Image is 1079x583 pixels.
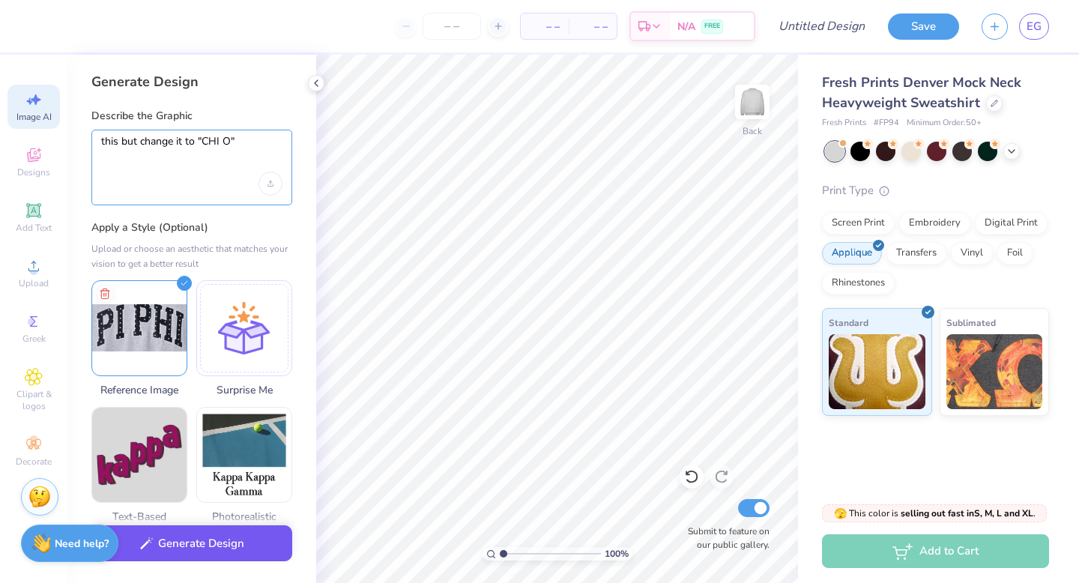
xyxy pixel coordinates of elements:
[822,117,866,130] span: Fresh Prints
[16,456,52,468] span: Decorate
[822,242,882,265] div: Applique
[530,19,560,34] span: – –
[886,242,946,265] div: Transfers
[92,408,187,502] img: Text-Based
[91,109,292,124] label: Describe the Graphic
[259,172,282,196] div: Upload image
[743,124,762,138] div: Back
[19,277,49,289] span: Upload
[975,212,1048,235] div: Digital Print
[822,73,1021,112] span: Fresh Prints Denver Mock Neck Heavyweight Sweatshirt
[997,242,1033,265] div: Foil
[946,315,996,330] span: Sublimated
[1027,18,1042,35] span: EG
[92,281,187,375] img: Upload reference
[767,11,877,41] input: Untitled Design
[899,212,970,235] div: Embroidery
[91,220,292,235] label: Apply a Style (Optional)
[829,315,868,330] span: Standard
[196,509,292,525] span: Photorealistic
[101,135,282,172] textarea: this but change it to "CHI O"
[907,117,982,130] span: Minimum Order: 50 +
[578,19,608,34] span: – –
[605,547,629,561] span: 100 %
[822,272,895,294] div: Rhinestones
[737,87,767,117] img: Back
[704,21,720,31] span: FREE
[16,111,52,123] span: Image AI
[834,507,847,521] span: 🫣
[16,222,52,234] span: Add Text
[55,537,109,551] strong: Need help?
[822,182,1049,199] div: Print Type
[822,212,895,235] div: Screen Print
[197,408,291,502] img: Photorealistic
[901,507,1033,519] strong: selling out fast in S, M, L and XL
[196,382,292,398] span: Surprise Me
[874,117,899,130] span: # FP94
[91,241,292,271] div: Upload or choose an aesthetic that matches your vision to get a better result
[946,334,1043,409] img: Sublimated
[951,242,993,265] div: Vinyl
[834,507,1036,520] span: This color is .
[423,13,481,40] input: – –
[829,334,925,409] img: Standard
[17,166,50,178] span: Designs
[91,73,292,91] div: Generate Design
[91,509,187,525] span: Text-Based
[91,382,187,398] span: Reference Image
[22,333,46,345] span: Greek
[680,525,770,552] label: Submit to feature on our public gallery.
[7,388,60,412] span: Clipart & logos
[1019,13,1049,40] a: EG
[888,13,959,40] button: Save
[91,525,292,562] button: Generate Design
[677,19,695,34] span: N/A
